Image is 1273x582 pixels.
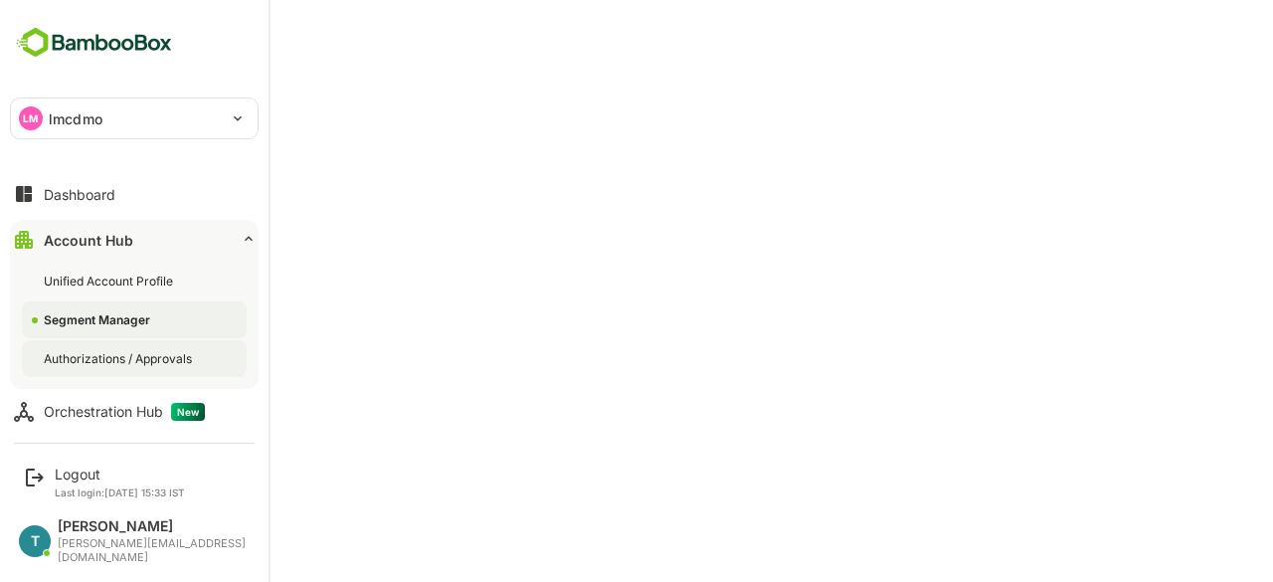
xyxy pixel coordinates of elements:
div: Authorizations / Approvals [44,350,196,367]
div: [PERSON_NAME][EMAIL_ADDRESS][DOMAIN_NAME] [58,537,249,564]
img: BambooboxFullLogoMark.5f36c76dfaba33ec1ec1367b70bb1252.svg [10,24,178,62]
div: Account Hub [44,232,133,249]
button: Dashboard [10,174,259,214]
div: Segment Manager [44,311,154,328]
div: [PERSON_NAME] [58,518,249,535]
button: Account Hub [10,220,259,260]
div: Orchestration Hub [44,403,205,421]
div: LM [19,106,43,130]
div: LMlmcdmo [11,98,258,138]
div: Dashboard [44,186,115,203]
div: Unified Account Profile [44,273,177,290]
span: New [171,403,205,421]
p: Last login: [DATE] 15:33 IST [55,486,185,498]
div: Logout [55,466,185,483]
p: lmcdmo [49,108,102,129]
button: Orchestration HubNew [10,392,259,432]
div: T [19,525,51,557]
